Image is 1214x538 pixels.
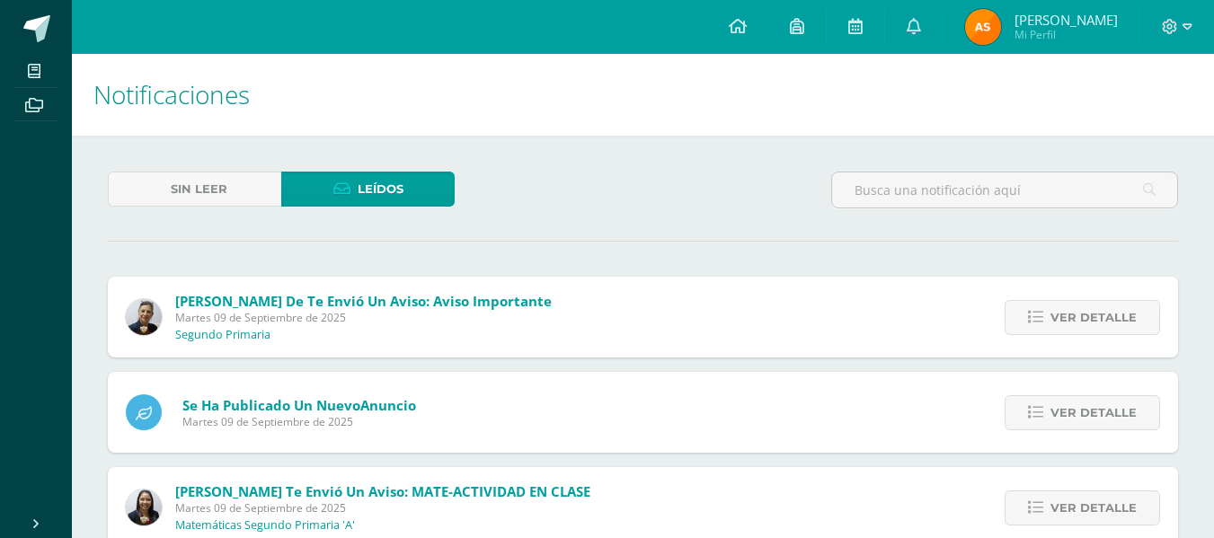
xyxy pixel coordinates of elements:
span: Se ha publicado un nuevo [182,396,416,414]
span: Anuncio [360,396,416,414]
span: [PERSON_NAME] [1015,11,1118,29]
span: Ver detalle [1050,491,1137,525]
span: Sin leer [171,172,227,206]
input: Busca una notificación aquí [832,172,1177,207]
img: 371134ed12361ef19fcdb996a71dd417.png [126,489,162,525]
a: Leídos [281,172,455,207]
img: 0bb391c5ffbe237c6cb8bc2fdbc662ef.png [965,9,1001,45]
span: Notificaciones [93,77,250,111]
span: Mi Perfil [1015,27,1118,42]
span: [PERSON_NAME] te envió un aviso: MATE-ACTIVIDAD EN CLASE [175,482,590,500]
a: Sin leer [108,172,281,207]
p: Segundo Primaria [175,328,270,342]
span: Ver detalle [1050,396,1137,429]
span: Martes 09 de Septiembre de 2025 [175,310,552,325]
p: Matemáticas Segundo Primaria 'A' [175,518,355,533]
span: Leídos [358,172,403,206]
span: Ver detalle [1050,301,1137,334]
span: Martes 09 de Septiembre de 2025 [182,414,416,429]
span: Martes 09 de Septiembre de 2025 [175,500,590,516]
span: [PERSON_NAME] de te envió un aviso: Aviso Importante [175,292,552,310]
img: 67f0ede88ef848e2db85819136c0f493.png [126,299,162,335]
